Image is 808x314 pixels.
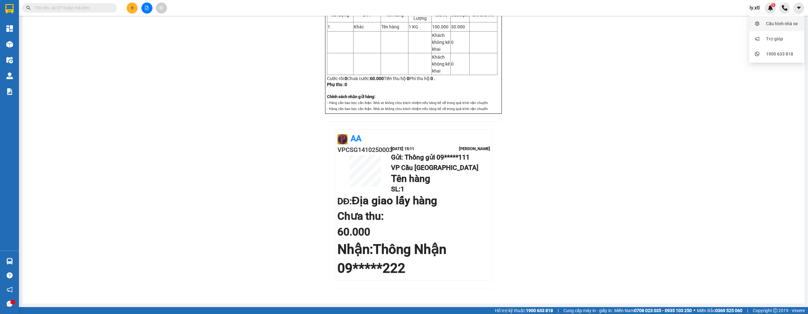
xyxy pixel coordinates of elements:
span: Hỗ trợ kỹ thuật: [495,307,553,314]
strong: 1900 633 818 [526,308,553,313]
span: 100.000 [432,24,449,29]
span: 0 [407,76,409,81]
span: Gửi: Thông gửi 09*****111 [391,154,470,161]
span: 60.000 [370,76,384,81]
div: Cấu hình nhà xe [766,20,798,27]
span: [DATE] 15:11 [391,146,414,151]
span: message [7,301,13,307]
span: Tên hàng [391,173,430,184]
span: Chưa thu : 60.000 [337,210,384,238]
strong: Phụ thu : [327,82,347,87]
span: Tiền thu hộ: [384,76,409,81]
img: dashboard-icon [6,25,13,32]
img: warehouse-icon [6,73,13,79]
span: 1 [772,3,774,7]
strong: Chính sách nhận gửi hàng: [327,94,376,99]
img: solution-icon [6,88,13,95]
button: file-add [141,3,152,14]
span: aim [159,6,163,10]
span: | [747,307,748,314]
img: warehouse-icon [6,57,13,63]
span: notification [7,287,13,293]
span: Cước rồi: [327,76,347,81]
span: copyright [773,308,777,313]
span: 0 [345,82,347,87]
span: Tên hàng [381,24,399,29]
div: 1900 633 818 [766,50,793,57]
span: Khách không kê khai [432,55,450,73]
span: whats-app [755,52,759,56]
img: icon-new-feature [768,5,773,11]
span: | [558,307,559,314]
span: 0 [451,61,454,67]
span: notification [755,37,759,41]
button: caret-down [793,3,804,14]
span: DĐ: [337,196,352,206]
span: [PERSON_NAME] [459,146,490,151]
img: warehouse-icon [6,258,13,265]
img: warehouse-icon [6,41,13,48]
span: Miền Bắc [697,307,742,314]
button: plus [127,3,138,14]
span: ly.xtl [745,4,765,12]
button: aim [156,3,167,14]
div: Trợ giúp [766,35,783,42]
span: Phí thu hộ: [409,76,435,81]
input: Tìm tên, số ĐT hoặc mã đơn [35,4,109,11]
span: setting [755,21,759,26]
span: - Hàng cần bao bọc cẩn thận. Nhà xe không chịu trách nhiệm nếu hàng bể vỡ trong quá trình vận chuyển [327,101,488,105]
span: Khách không kê khai [432,33,450,52]
span: 0 [451,40,454,45]
span: Nhận: Thông Nhận [337,241,446,257]
sup: 1 [771,3,775,7]
span: file-add [145,6,149,10]
img: logo-vxr [5,4,14,14]
b: aa [351,134,361,143]
span: caret-down [796,5,802,11]
span: Địa giao lấy hàng [352,194,437,207]
span: Miền Nam [614,307,692,314]
span: Chưa cước: [347,76,384,81]
span: question-circle [7,272,13,278]
strong: 0708 023 035 - 0935 103 250 [634,308,692,313]
span: Khác [354,24,364,29]
img: logo.jpg [337,134,348,144]
strong: 0 . [431,76,435,81]
span: - Hàng cần bao bọc cẩn thận. Nhà xe không chịu trách nhiệm nếu hàng bể vỡ trong quá trình vận chuyển [327,107,488,111]
span: 30.000 [451,24,465,29]
span: SL: 1 [391,185,404,193]
span: plus [130,6,134,10]
img: phone-icon [782,5,787,11]
span: 1 [328,24,330,29]
strong: 0 [345,76,347,81]
span: search [26,6,31,10]
span: 1 KG [409,24,418,29]
span: VP Cầu [GEOGRAPHIC_DATA] [391,164,478,172]
span: ⚪️ [693,309,695,312]
strong: 0369 525 060 [715,308,742,313]
h2: VPCSG1410250003 [337,145,393,155]
span: Cung cấp máy in - giấy in: [563,307,613,314]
